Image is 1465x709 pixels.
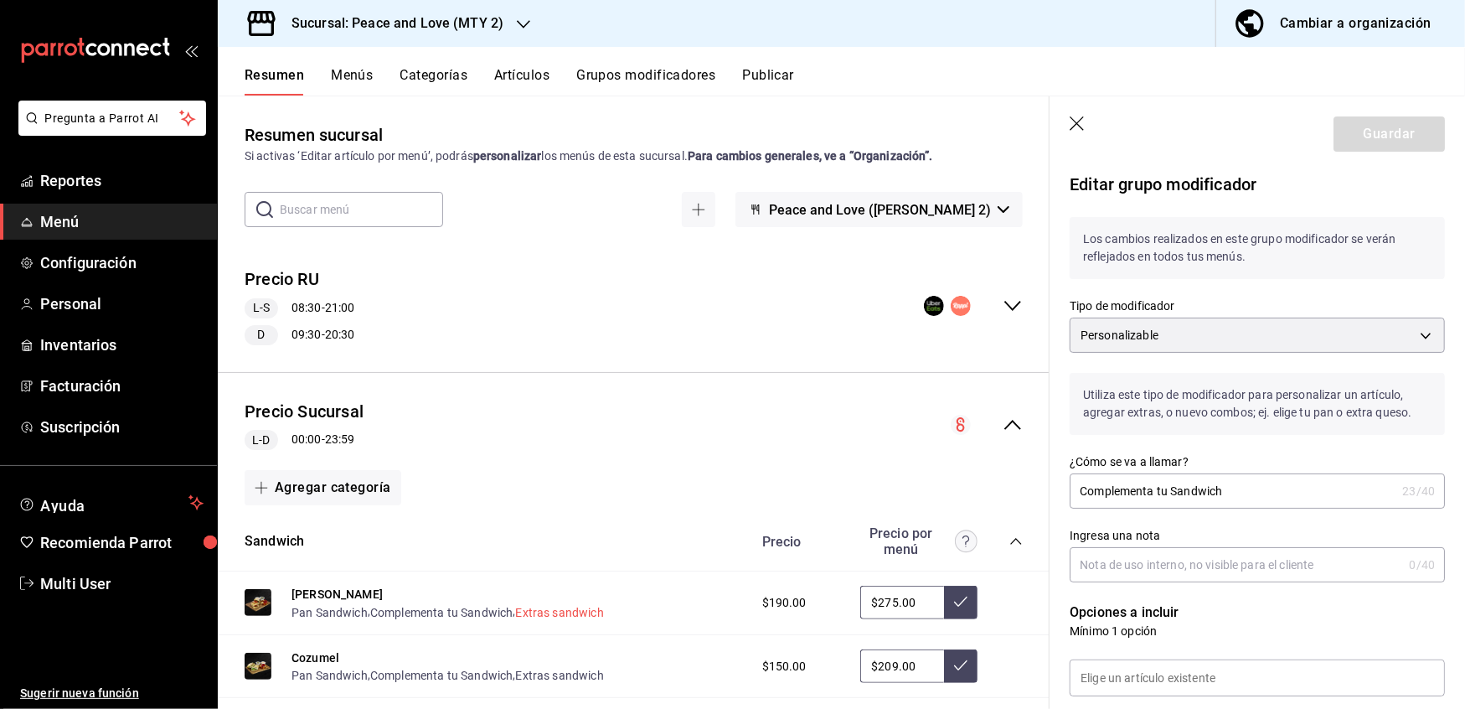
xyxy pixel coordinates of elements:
[1070,373,1445,435] p: Utiliza este tipo de modificador para personalizar un artículo, agregar extras, o nuevo combos; e...
[516,667,604,684] button: Extras sandwich
[400,67,468,96] button: Categorías
[20,685,204,702] span: Sugerir nueva función
[40,292,204,315] span: Personal
[246,299,276,317] span: L-S
[280,193,443,226] input: Buscar menú
[245,470,401,505] button: Agregar categoría
[1070,623,1445,639] p: Mínimo 1 opción
[1070,217,1445,279] p: Los cambios realizados en este grupo modificador se verán reflejados en todos tus menús.
[1070,548,1402,582] input: Nota de uso interno, no visible para el cliente
[245,122,383,147] div: Resumen sucursal
[245,589,271,616] img: Preview
[245,67,304,96] button: Resumen
[245,147,1023,165] div: Si activas ‘Editar artículo por menú’, podrás los menús de esta sucursal.
[245,400,364,424] button: Precio Sucursal
[218,254,1050,359] div: collapse-menu-row
[218,386,1050,464] div: collapse-menu-row
[1081,327,1158,344] span: Personalizable
[184,44,198,57] button: open_drawer_menu
[291,604,368,621] button: Pan Sandwich
[1070,172,1445,197] p: Editar grupo modificador
[1070,660,1444,696] input: Elige un artículo existente
[40,334,204,356] span: Inventarios
[742,67,794,96] button: Publicar
[40,493,182,513] span: Ayuda
[516,604,604,621] button: Extras sandwich
[1070,603,1445,623] p: Opciones a incluir
[688,149,933,163] strong: Para cambios generales, ve a “Organización”.
[245,67,1465,96] div: navigation tabs
[1280,12,1431,35] div: Cambiar a organización
[370,604,513,621] button: Complementa tu Sandwich
[245,653,271,680] img: Preview
[1070,301,1445,313] label: Tipo de modificador
[245,532,304,551] button: Sandwich
[40,572,204,595] span: Multi User
[494,67,549,96] button: Artículos
[245,432,276,449] span: L-D
[40,531,204,554] span: Recomienda Parrot
[40,416,204,438] span: Suscripción
[331,67,373,96] button: Menús
[291,649,339,666] button: Cozumel
[291,586,383,603] button: [PERSON_NAME]
[245,298,354,318] div: 08:30 - 21:00
[45,110,180,127] span: Pregunta a Parrot AI
[762,658,807,675] span: $150.00
[245,430,364,450] div: 00:00 - 23:59
[769,202,991,218] span: Peace and Love ([PERSON_NAME] 2)
[278,13,503,34] h3: Sucursal: Peace and Love (MTY 2)
[12,122,206,139] a: Pregunta a Parrot AI
[291,603,604,620] div: , ,
[245,267,319,292] button: Precio RU
[1409,556,1435,573] div: 0 /40
[370,667,513,684] button: Complementa tu Sandwich
[1009,535,1023,548] button: collapse-category-row
[291,666,604,684] div: , ,
[291,667,368,684] button: Pan Sandwich
[40,210,204,233] span: Menú
[576,67,715,96] button: Grupos modificadores
[860,586,944,619] input: Sin ajuste
[40,169,204,192] span: Reportes
[1070,457,1445,468] label: ¿Cómo se va a llamar?
[860,649,944,683] input: Sin ajuste
[18,101,206,136] button: Pregunta a Parrot AI
[1402,483,1435,499] div: 23 /40
[250,326,271,344] span: D
[762,594,807,612] span: $190.00
[40,375,204,397] span: Facturación
[860,525,978,557] div: Precio por menú
[473,149,542,163] strong: personalizar
[245,325,354,345] div: 09:30 - 20:30
[1070,530,1445,542] label: Ingresa una nota
[745,534,853,550] div: Precio
[735,192,1023,227] button: Peace and Love ([PERSON_NAME] 2)
[40,251,204,274] span: Configuración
